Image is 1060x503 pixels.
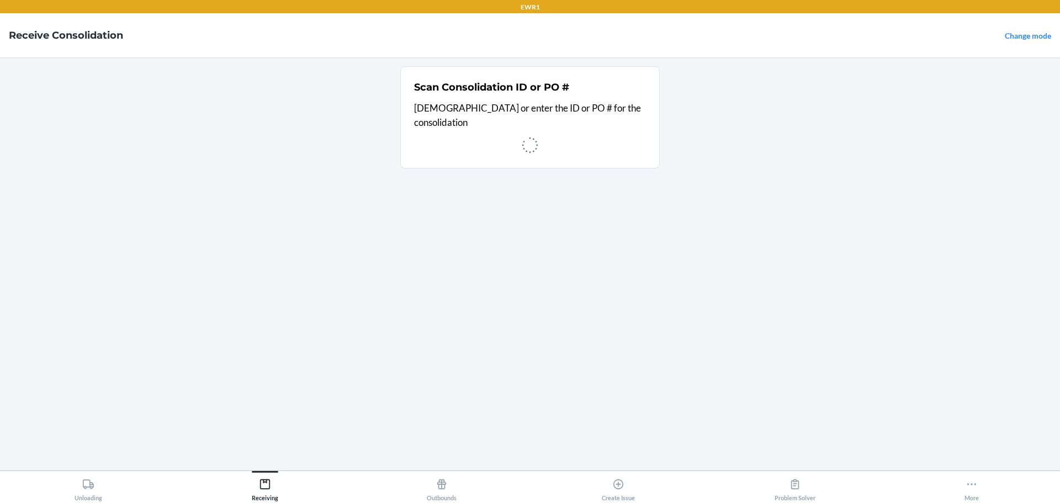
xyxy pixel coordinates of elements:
h2: Scan Consolidation ID or PO # [414,80,569,94]
div: Problem Solver [775,474,815,501]
p: [DEMOGRAPHIC_DATA] or enter the ID or PO # for the consolidation [414,101,646,129]
div: Unloading [75,474,102,501]
button: More [883,471,1060,501]
button: Outbounds [353,471,530,501]
p: EWR1 [521,2,540,12]
h4: Receive Consolidation [9,28,123,43]
div: More [964,474,979,501]
div: Receiving [252,474,278,501]
button: Problem Solver [707,471,883,501]
a: Change mode [1005,31,1051,40]
button: Create Issue [530,471,707,501]
button: Receiving [177,471,353,501]
div: Outbounds [427,474,457,501]
div: Create Issue [602,474,635,501]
